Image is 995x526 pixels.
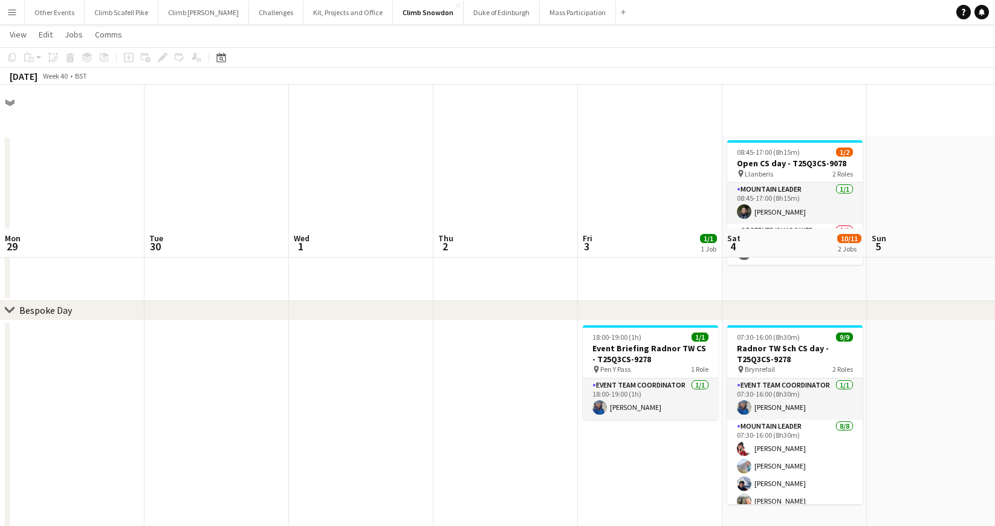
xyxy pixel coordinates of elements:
button: Other Events [25,1,85,24]
span: Mon [5,233,21,244]
span: Sun [872,233,886,244]
a: Comms [90,27,127,42]
span: 10/11 [837,234,861,243]
h3: Event Briefing Radnor TW CS - T25Q3CS-9278 [583,343,718,365]
h3: Radnor TW Sch CS day - T25Q3CS-9278 [727,343,863,365]
app-card-role: Observer/Shadower0/108:45-17:00 (8h15m) [727,224,863,265]
span: 07:30-16:00 (8h30m) [737,333,800,342]
button: Challenges [249,1,303,24]
div: 1 Job [701,244,716,253]
span: 9/9 [836,333,853,342]
button: Climb Scafell Pike [85,1,158,24]
span: Llanberis [745,169,773,178]
button: Duke of Edinburgh [464,1,540,24]
button: Climb [PERSON_NAME] [158,1,249,24]
span: Comms [95,29,122,40]
span: Week 40 [40,71,70,80]
span: 3 [581,239,592,253]
span: Edit [39,29,53,40]
div: 2 Jobs [838,244,861,253]
span: 18:00-19:00 (1h) [592,333,641,342]
span: 1 Role [691,365,708,374]
button: Climb Snowdon [393,1,464,24]
span: Wed [294,233,310,244]
app-card-role: Event Team Coordinator1/118:00-19:00 (1h)[PERSON_NAME] [583,378,718,420]
button: Mass Participation [540,1,616,24]
span: 08:45-17:00 (8h15m) [737,148,800,157]
a: View [5,27,31,42]
span: Sat [727,233,741,244]
app-card-role: Mountain Leader1/108:45-17:00 (8h15m)[PERSON_NAME] [727,183,863,224]
button: Kit, Projects and Office [303,1,393,24]
app-job-card: 07:30-16:00 (8h30m)9/9Radnor TW Sch CS day - T25Q3CS-9278 Brynrefail2 RolesEvent Team Coordinator... [727,325,863,504]
span: 2 Roles [832,365,853,374]
span: Brynrefail [745,365,775,374]
div: [DATE] [10,70,37,82]
span: 30 [147,239,163,253]
span: Fri [583,233,592,244]
div: BST [75,71,87,80]
h3: Open CS day - T25Q3CS-9078 [727,158,863,169]
a: Jobs [60,27,88,42]
span: 2 Roles [832,169,853,178]
span: 1/1 [692,333,708,342]
app-job-card: 18:00-19:00 (1h)1/1Event Briefing Radnor TW CS - T25Q3CS-9278 Pen Y Pass1 RoleEvent Team Coordina... [583,325,718,420]
span: 2 [436,239,453,253]
app-job-card: 08:45-17:00 (8h15m)1/2Open CS day - T25Q3CS-9078 Llanberis2 RolesMountain Leader1/108:45-17:00 (8... [727,140,863,265]
span: 5 [870,239,886,253]
app-card-role: Event Team Coordinator1/107:30-16:00 (8h30m)[PERSON_NAME] [727,378,863,420]
span: Tue [149,233,163,244]
span: Jobs [65,29,83,40]
span: 1/2 [836,148,853,157]
span: View [10,29,27,40]
span: Pen Y Pass [600,365,630,374]
span: 1 [292,239,310,253]
span: 1/1 [700,234,717,243]
a: Edit [34,27,57,42]
span: Thu [438,233,453,244]
span: 29 [3,239,21,253]
div: Bespoke Day [19,304,72,316]
span: 4 [725,239,741,253]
